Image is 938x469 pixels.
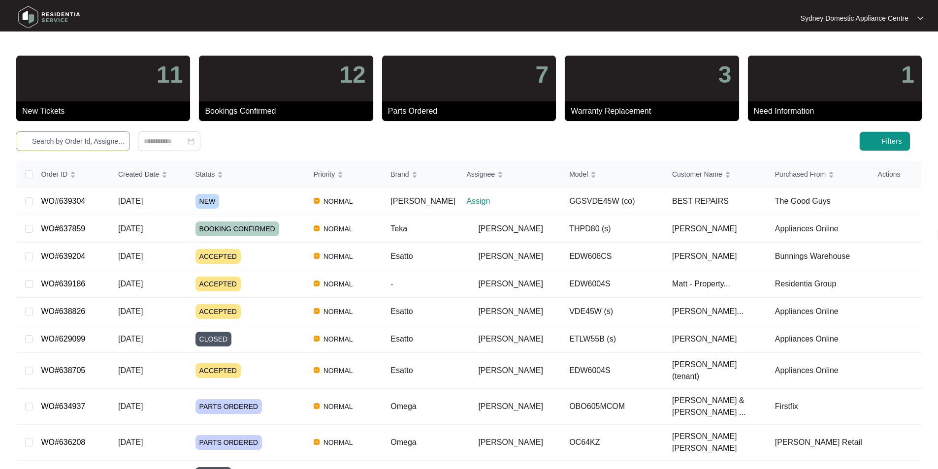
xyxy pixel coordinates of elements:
img: Info icon [759,403,767,410]
p: Parts Ordered [388,105,556,117]
img: Info icon [734,197,742,205]
td: EDW606CS [561,243,664,270]
p: [PERSON_NAME] [478,437,543,448]
img: Vercel Logo [314,403,320,409]
p: 11 [157,63,183,87]
span: Esatto [390,252,413,260]
img: Vercel Logo [314,336,320,342]
img: filter icon [868,136,877,146]
span: Esatto [390,335,413,343]
img: Vercel Logo [314,281,320,286]
td: VDE45W (s) [561,298,664,325]
td: GGSVDE45W (co) [561,188,664,215]
span: ACCEPTED [195,249,241,264]
span: Priority [314,169,335,180]
span: Matt - Property... [672,278,730,290]
th: Brand [383,161,458,188]
th: Priority [306,161,383,188]
th: Customer Name [664,161,767,188]
span: [PERSON_NAME] & [PERSON_NAME] ... [672,395,754,418]
img: Info icon [759,367,767,375]
img: Info icon [735,280,743,288]
a: WO#629099 [41,335,85,343]
th: Assignee [458,161,561,188]
span: Filters [881,136,902,147]
span: [DATE] [118,197,143,205]
span: - [390,280,393,288]
p: [PERSON_NAME] [478,401,543,412]
span: Model [569,169,588,180]
span: PARTS ORDERED [195,435,262,450]
a: WO#638826 [41,307,85,315]
span: Assignee [466,169,495,180]
p: Sydney Domestic Appliance Centre [801,13,908,23]
span: Esatto [390,366,413,375]
span: NORMAL [320,401,357,412]
img: dropdown arrow [878,193,890,205]
th: Model [561,161,664,188]
span: Purchased From [775,169,826,180]
span: The Good Guys [775,197,831,205]
span: CLOSED [195,332,232,346]
span: [DATE] [118,307,143,315]
span: [PERSON_NAME] Retail [775,438,862,446]
img: Assigner Icon [466,225,474,233]
img: Assigner Icon [466,252,474,260]
span: [PERSON_NAME] [390,197,455,205]
span: [DATE] [118,224,143,233]
a: WO#637859 [41,224,85,233]
img: Vercel Logo [314,253,320,259]
span: ACCEPTED [195,304,241,319]
img: Info icon [742,252,750,260]
th: Order ID [33,161,110,188]
span: Teka [390,224,407,233]
span: Created Date [118,169,159,180]
span: Appliances Online [775,224,839,233]
span: ACCEPTED [195,363,241,378]
img: Info icon [759,438,767,446]
span: NORMAL [320,223,357,235]
span: [DATE] [118,335,143,343]
img: dropdown arrow [878,399,890,411]
span: [PERSON_NAME] [PERSON_NAME] [672,431,754,454]
a: WO#639186 [41,280,85,288]
th: Actions [870,161,921,188]
p: Warranty Replacement [571,105,739,117]
span: BEST REPAIRS [672,195,729,207]
img: Vercel Logo [314,198,320,204]
img: dropdown arrow [878,331,890,343]
img: Assigner Icon [466,308,474,315]
img: dropdown arrow [878,221,890,233]
span: NORMAL [320,250,357,262]
p: Assign [466,195,561,207]
img: icon [572,68,588,84]
p: [PERSON_NAME] [478,333,543,345]
img: dropdown arrow [878,276,890,288]
p: [PERSON_NAME] [478,223,543,235]
p: [PERSON_NAME] [478,306,543,317]
span: NORMAL [320,195,357,207]
p: 12 [339,63,365,87]
p: [PERSON_NAME] [478,278,543,290]
span: Bunnings Warehouse [775,252,850,260]
img: Assigner Icon [466,280,474,288]
span: [PERSON_NAME] [672,223,737,235]
img: icon [389,68,405,84]
td: EDW6004S [561,353,664,389]
span: NORMAL [320,437,357,448]
img: Info icon [742,335,750,343]
span: NEW [195,194,220,209]
span: [PERSON_NAME] (tenant) [672,359,754,382]
a: WO#634937 [41,402,85,410]
a: WO#639204 [41,252,85,260]
span: Status [195,169,215,180]
span: Customer Name [672,169,722,180]
p: [PERSON_NAME] [478,250,543,262]
span: NORMAL [320,306,357,317]
span: [DATE] [118,438,143,446]
img: Info icon [748,308,756,315]
th: Purchased From [767,161,870,188]
img: dropdown arrow [878,249,890,260]
a: WO#636208 [41,438,85,446]
p: New Tickets [22,105,190,117]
